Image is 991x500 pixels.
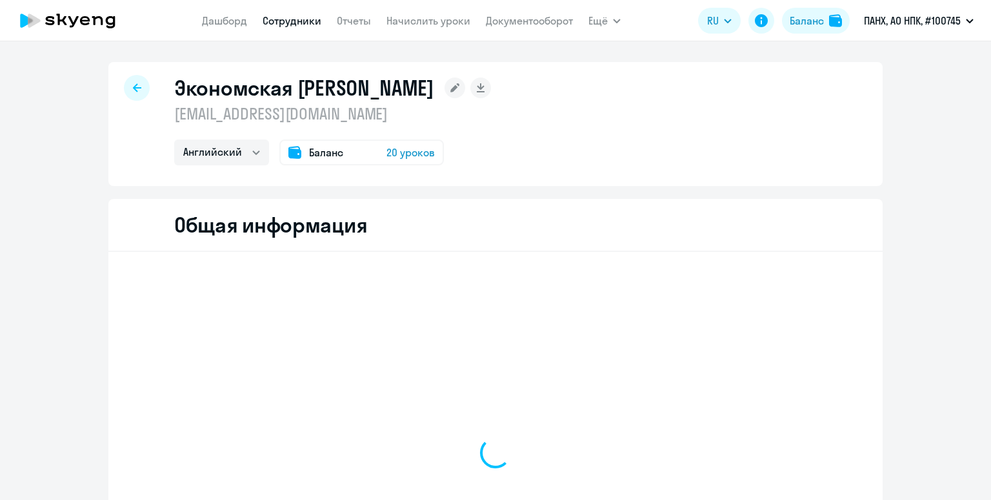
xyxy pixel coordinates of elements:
div: Баланс [790,13,824,28]
button: Балансbalance [782,8,850,34]
button: RU [698,8,741,34]
a: Дашборд [202,14,247,27]
button: ПАНХ, АО НПК, #100745 [857,5,980,36]
span: 20 уроков [386,145,435,160]
a: Сотрудники [263,14,321,27]
h2: Общая информация [174,212,367,238]
p: ПАНХ, АО НПК, #100745 [864,13,961,28]
p: [EMAIL_ADDRESS][DOMAIN_NAME] [174,103,491,124]
span: Баланс [309,145,343,160]
button: Ещё [588,8,621,34]
a: Начислить уроки [386,14,470,27]
a: Документооборот [486,14,573,27]
h1: Экономская [PERSON_NAME] [174,75,434,101]
img: balance [829,14,842,27]
span: RU [707,13,719,28]
span: Ещё [588,13,608,28]
a: Отчеты [337,14,371,27]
